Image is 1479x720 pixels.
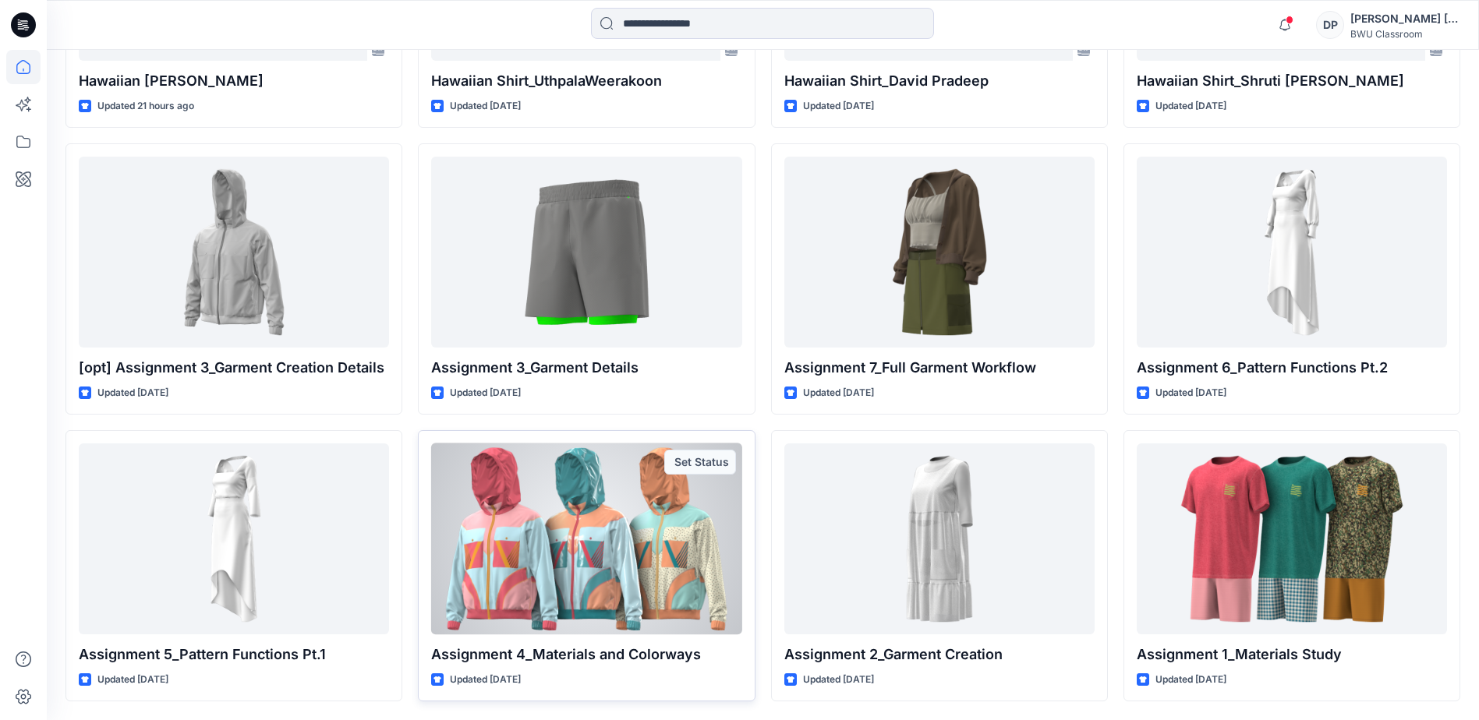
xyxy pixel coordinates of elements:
a: Assignment 2_Garment Creation [784,443,1095,634]
a: Assignment 7_Full Garment Workflow [784,157,1095,348]
p: Updated 21 hours ago [97,98,194,115]
p: Assignment 2_Garment Creation [784,644,1095,665]
p: Updated [DATE] [1155,672,1226,688]
p: Updated [DATE] [450,385,521,401]
p: Updated [DATE] [450,98,521,115]
div: [PERSON_NAME] [PERSON_NAME] [1350,9,1460,28]
p: Hawaiian [PERSON_NAME] [79,70,389,92]
a: Assignment 1_Materials Study [1137,443,1447,634]
p: Updated [DATE] [97,672,168,688]
p: Updated [DATE] [803,672,874,688]
a: Assignment 3_Garment Details [431,157,741,348]
p: Assignment 4_Materials and Colorways [431,644,741,665]
p: [opt] Assignment 3_Garment Creation Details [79,357,389,379]
p: Assignment 7_Full Garment Workflow [784,357,1095,379]
p: Assignment 3_Garment Details [431,357,741,379]
p: Updated [DATE] [1155,385,1226,401]
p: Hawaiian Shirt_Shruti [PERSON_NAME] [1137,70,1447,92]
div: BWU Classroom [1350,28,1460,40]
a: Assignment 6_Pattern Functions Pt.2 [1137,157,1447,348]
p: Updated [DATE] [97,385,168,401]
a: [opt] Assignment 3_Garment Creation Details [79,157,389,348]
p: Assignment 5_Pattern Functions Pt.1 [79,644,389,665]
a: Assignment 5_Pattern Functions Pt.1 [79,443,389,634]
p: Hawaiian Shirt_David Pradeep [784,70,1095,92]
p: Updated [DATE] [1155,98,1226,115]
p: Updated [DATE] [450,672,521,688]
p: Assignment 6_Pattern Functions Pt.2 [1137,357,1447,379]
a: Assignment 4_Materials and Colorways [431,443,741,634]
p: Updated [DATE] [803,385,874,401]
div: DP [1316,11,1344,39]
p: Updated [DATE] [803,98,874,115]
p: Hawaiian Shirt_UthpalaWeerakoon [431,70,741,92]
p: Assignment 1_Materials Study [1137,644,1447,665]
